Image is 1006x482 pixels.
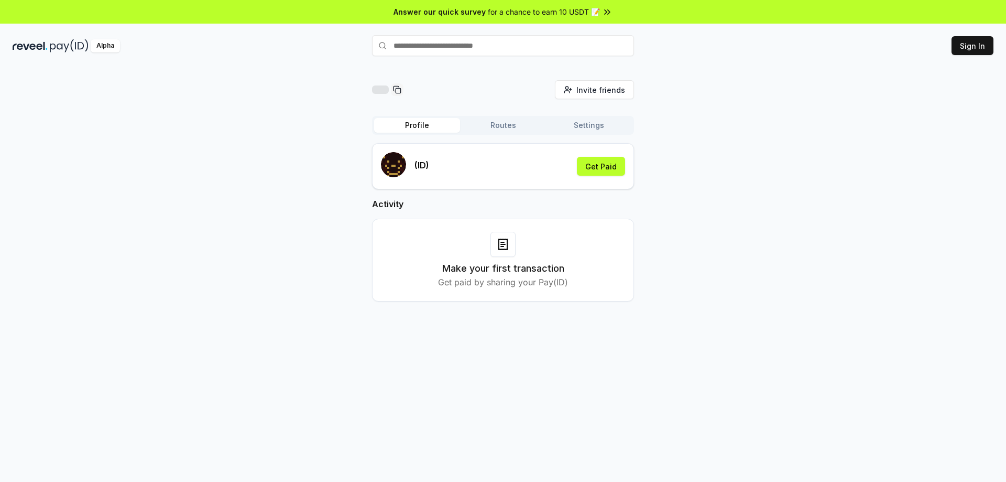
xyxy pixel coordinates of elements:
[577,157,625,176] button: Get Paid
[576,84,625,95] span: Invite friends
[555,80,634,99] button: Invite friends
[460,118,546,133] button: Routes
[442,261,564,276] h3: Make your first transaction
[488,6,600,17] span: for a chance to earn 10 USDT 📝
[393,6,486,17] span: Answer our quick survey
[374,118,460,133] button: Profile
[414,159,429,172] p: (ID)
[952,36,993,55] button: Sign In
[546,118,632,133] button: Settings
[372,198,634,210] h2: Activity
[13,39,48,52] img: reveel_dark
[438,276,568,288] p: Get paid by sharing your Pay(ID)
[50,39,89,52] img: pay_id
[91,39,120,52] div: Alpha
